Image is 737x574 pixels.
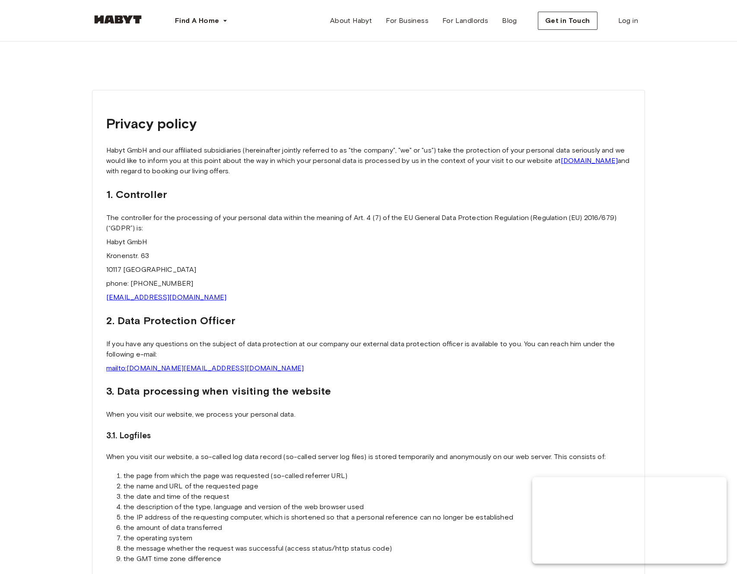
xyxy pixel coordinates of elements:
[106,237,631,247] p: Habyt GmbH
[124,523,631,533] li: the amount of data transferred
[435,12,495,29] a: For Landlords
[106,364,304,372] a: mailto:[DOMAIN_NAME][EMAIL_ADDRESS][DOMAIN_NAME]
[106,265,631,275] p: 10117 [GEOGRAPHIC_DATA]
[106,213,631,233] p: The controller for the processing of your personal data within the meaning of Art. 4 (7) of the E...
[124,543,631,554] li: the message whether the request was successful (access status/http status code)
[379,12,435,29] a: For Business
[106,251,631,261] p: Kronenstr. 63
[106,383,631,399] h2: 3. Data processing when visiting the website
[323,12,379,29] a: About Habyt
[561,156,618,165] a: [DOMAIN_NAME]
[106,187,631,202] h2: 1. Controller
[386,16,429,26] span: For Business
[330,16,372,26] span: About Habyt
[124,491,631,502] li: the date and time of the request
[124,502,631,512] li: the description of the type, language and version of the web browser used
[124,512,631,523] li: the IP address of the requesting computer, which is shortened so that a personal reference can no...
[611,12,645,29] a: Log in
[495,12,524,29] a: Blog
[106,452,631,462] p: When you visit our website, a so-called log data record (so-called server log files) is stored te...
[124,481,631,491] li: the name and URL of the requested page
[175,16,219,26] span: Find A Home
[106,278,631,289] p: phone: [PHONE_NUMBER]
[502,16,517,26] span: Blog
[106,409,631,420] p: When you visit our website, we process your personal data.
[618,16,638,26] span: Log in
[442,16,488,26] span: For Landlords
[106,115,197,132] strong: Privacy policy
[106,313,631,328] h2: 2. Data Protection Officer
[545,16,590,26] span: Get in Touch
[124,533,631,543] li: the operating system
[92,15,144,24] img: Habyt
[106,430,631,442] h3: 3.1. Logfiles
[106,145,631,176] p: Habyt GmbH and our affiliated subsidiaries (hereinafter jointly referred to as "the company", "we...
[124,471,631,481] li: the page from which the page was requested (so-called referrer URL)
[168,12,235,29] button: Find A Home
[106,293,226,301] a: [EMAIL_ADDRESS][DOMAIN_NAME]
[124,554,631,564] li: the GMT time zone difference
[538,12,597,30] button: Get in Touch
[106,339,631,360] p: If you have any questions on the subject of data protection at our company our external data prot...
